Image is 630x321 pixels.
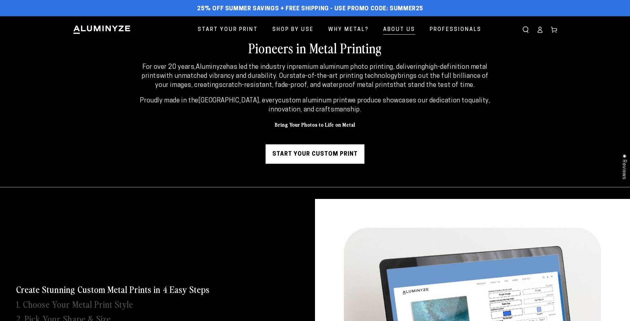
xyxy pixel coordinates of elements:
[196,64,226,70] strong: Aluminyze
[328,25,369,35] span: Why Metal?
[278,98,348,104] strong: custom aluminum print
[618,149,630,184] div: Click to open Judge.me floating reviews tab
[137,96,494,114] p: Proudly made in the , every we produce showcases our dedication to .
[266,144,364,164] a: Start Your Custom Print
[268,21,319,38] a: Shop By Use
[292,64,393,70] strong: premium aluminum photo printing
[198,25,258,35] span: Start Your Print
[323,21,373,38] a: Why Metal?
[378,21,420,38] a: About Us
[268,98,490,113] strong: quality, innovation, and craftsmanship
[219,82,394,88] strong: scratch-resistant, fade-proof, and waterproof metal prints
[105,39,525,56] h2: Pioneers in Metal Printing
[519,23,533,37] summary: Search our site
[430,25,481,35] span: Professionals
[137,63,494,90] p: For over 20 years, has led the industry in , delivering with unmatched vibrancy and durability. O...
[16,283,210,295] h3: Create Stunning Custom Metal Prints in 4 Easy Steps
[289,73,398,79] strong: state-of-the-art printing technology
[425,21,486,38] a: Professionals
[383,25,415,35] span: About Us
[198,98,259,104] strong: [GEOGRAPHIC_DATA]
[16,298,133,310] h3: 1. Choose Your Metal Print Style
[197,5,423,13] span: 25% off Summer Savings + Free Shipping - Use Promo Code: SUMMER25
[275,121,355,128] strong: Bring Your Photos to Life on Metal
[73,25,131,35] img: Aluminyze
[272,25,314,35] span: Shop By Use
[142,64,488,79] strong: high-definition metal prints
[193,21,263,38] a: Start Your Print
